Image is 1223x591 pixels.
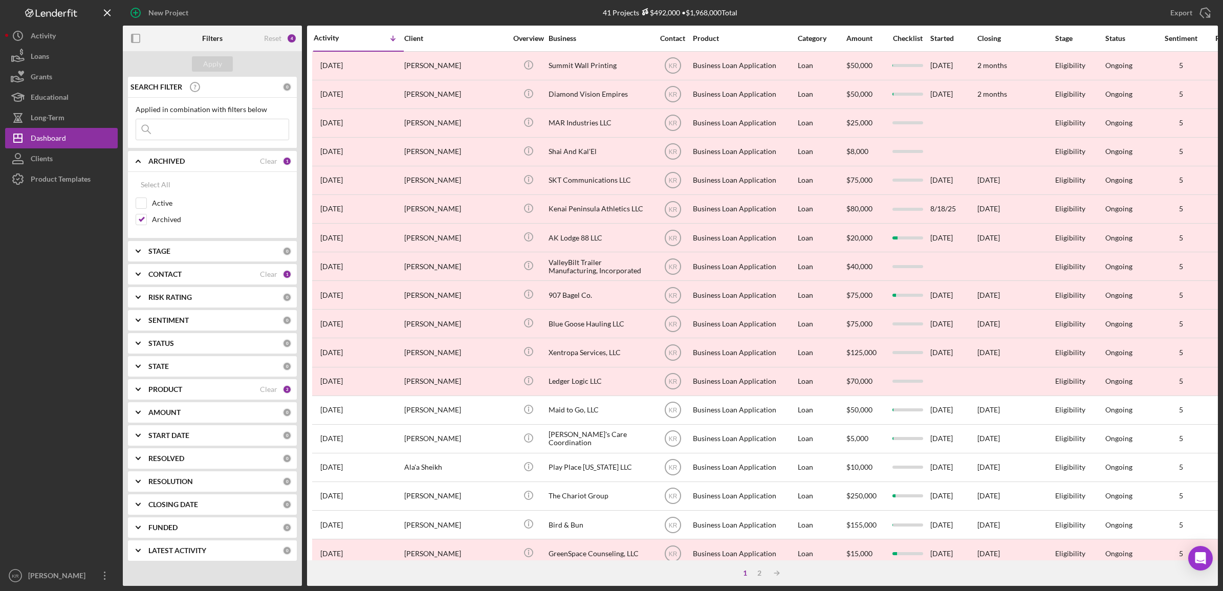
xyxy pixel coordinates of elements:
text: KR [668,550,677,557]
div: [PERSON_NAME] [404,483,507,510]
div: Loan [798,281,845,309]
time: [DATE] [977,291,1000,299]
div: Activity [314,34,359,42]
div: [DATE] [930,224,976,251]
div: 5 [1155,320,1207,328]
div: Dashboard [31,128,66,151]
div: 5 [1155,434,1207,443]
b: SEARCH FILTER [130,83,182,91]
div: Ongoing [1105,406,1132,414]
div: 5 [1155,463,1207,471]
div: Reset [264,34,281,42]
div: Checklist [886,34,929,42]
div: 2 [752,569,767,577]
div: Ongoing [1105,90,1132,98]
div: ValleyBilt Trailer Manufacturing, Incorporated [549,253,651,280]
div: [DATE] [930,339,976,366]
button: Select All [136,174,176,195]
a: Grants [5,67,118,87]
div: Loan [798,224,845,251]
b: CONTACT [148,270,182,278]
button: Dashboard [5,128,118,148]
div: Ongoing [1105,434,1132,443]
div: $8,000 [846,138,885,165]
div: Ongoing [1105,463,1132,471]
div: Clear [260,270,277,278]
div: 0 [282,339,292,348]
div: $20,000 [846,224,885,251]
text: KR [668,148,677,156]
div: Select All [141,174,170,195]
text: KR [668,62,677,70]
div: Business Loan Application [693,425,795,452]
div: [PERSON_NAME] [404,368,507,395]
div: 5 [1155,205,1207,213]
div: $75,000 [846,310,885,337]
div: [PERSON_NAME] [404,540,507,567]
div: Clients [31,148,53,171]
div: Ledger Logic LLC [549,368,651,395]
div: Eligibility [1055,425,1104,452]
div: Business Loan Application [693,224,795,251]
div: Ongoing [1105,262,1132,271]
div: GreenSpace Counseling, LLC [549,540,651,567]
div: Loan [798,339,845,366]
div: Activity [31,26,56,49]
div: Eligibility [1055,167,1104,194]
div: [PERSON_NAME] [404,195,507,223]
div: 0 [282,546,292,555]
time: 2025-08-22 00:29 [320,147,343,156]
time: [DATE] [977,520,1000,529]
b: ARCHIVED [148,157,185,165]
time: [DATE] [977,549,1000,558]
text: KR [668,120,677,127]
b: FUNDED [148,523,178,532]
div: Educational [31,87,69,110]
div: Loan [798,195,845,223]
div: Open Intercom Messenger [1188,546,1213,571]
div: 0 [282,362,292,371]
div: Business Loan Application [693,310,795,337]
div: Closing [977,34,1054,42]
div: 8/18/25 [930,195,976,223]
b: LATEST ACTIVITY [148,546,206,555]
div: Maid to Go, LLC [549,397,651,424]
div: [PERSON_NAME] [404,224,507,251]
div: Loan [798,81,845,108]
time: [DATE] [977,348,1000,357]
div: Eligibility [1055,540,1104,567]
div: Business Loan Application [693,138,795,165]
div: Business Loan Application [693,511,795,538]
div: 2 [282,385,292,394]
time: 2025-09-30 19:47 [320,61,343,70]
div: Grants [31,67,52,90]
div: 0 [282,82,292,92]
div: Clear [260,157,277,165]
div: 5 [1155,492,1207,500]
div: Loan [798,397,845,424]
div: AK Lodge 88 LLC [549,224,651,251]
div: Ongoing [1105,234,1132,242]
time: [DATE] [977,405,1000,414]
div: Business Loan Application [693,195,795,223]
div: Ongoing [1105,147,1132,156]
b: STAGE [148,247,170,255]
div: [PERSON_NAME] [404,167,507,194]
b: Filters [202,34,223,42]
div: SKT Communications LLC [549,167,651,194]
b: STATE [148,362,169,370]
div: Export [1170,3,1192,23]
div: Sentiment [1155,34,1207,42]
div: Apply [203,56,222,72]
div: Ongoing [1105,521,1132,529]
div: Business Loan Application [693,368,795,395]
div: [PERSON_NAME] [404,253,507,280]
a: Activity [5,26,118,46]
div: Ongoing [1105,348,1132,357]
div: Loan [798,511,845,538]
div: Eligibility [1055,110,1104,137]
div: [PERSON_NAME] [404,81,507,108]
div: Eligibility [1055,397,1104,424]
div: Applied in combination with filters below [136,105,289,114]
text: KR [668,464,677,471]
